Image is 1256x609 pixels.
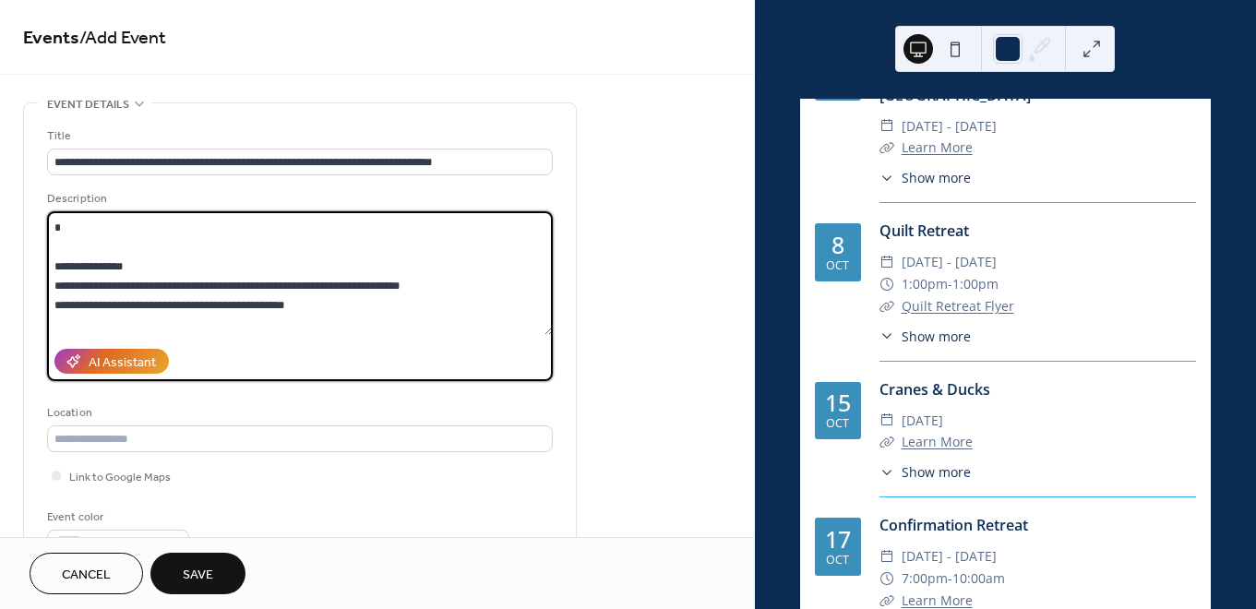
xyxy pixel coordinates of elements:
[902,567,948,590] span: 7:00pm
[902,297,1014,315] a: Quilt Retreat Flyer
[30,553,143,594] button: Cancel
[89,353,156,373] div: AI Assistant
[150,553,245,594] button: Save
[825,391,851,414] div: 15
[879,545,894,567] div: ​
[948,567,952,590] span: -
[79,20,166,56] span: / Add Event
[826,260,849,272] div: Oct
[902,591,973,609] a: Learn More
[879,462,894,482] div: ​
[879,462,971,482] button: ​Show more
[879,41,1190,105] a: [GEOGRAPHIC_DATA], [GEOGRAPHIC_DATA] & [GEOGRAPHIC_DATA], [GEOGRAPHIC_DATA]
[902,273,948,295] span: 1:00pm
[902,462,971,482] span: Show more
[825,528,851,551] div: 17
[879,251,894,273] div: ​
[879,295,894,317] div: ​
[879,410,894,432] div: ​
[47,189,549,209] div: Description
[902,251,997,273] span: [DATE] - [DATE]
[879,379,990,400] a: Cranes & Ducks
[879,431,894,453] div: ​
[952,273,999,295] span: 1:00pm
[69,468,171,487] span: Link to Google Maps
[902,115,997,137] span: [DATE] - [DATE]
[879,515,1028,535] a: Confirmation Retreat
[879,168,894,187] div: ​
[902,545,997,567] span: [DATE] - [DATE]
[47,95,129,114] span: Event details
[826,555,849,567] div: Oct
[23,20,79,56] a: Events
[54,349,169,374] button: AI Assistant
[902,138,973,156] a: Learn More
[183,566,213,585] span: Save
[879,327,894,346] div: ​
[902,410,943,432] span: [DATE]
[948,273,952,295] span: -
[902,433,973,450] a: Learn More
[952,567,1005,590] span: 10:00am
[879,115,894,137] div: ​
[826,418,849,430] div: Oct
[47,403,549,423] div: Location
[879,273,894,295] div: ​
[879,221,969,241] a: Quilt Retreat
[902,327,971,346] span: Show more
[902,168,971,187] span: Show more
[879,137,894,159] div: ​
[47,507,185,527] div: Event color
[879,168,971,187] button: ​Show more
[879,567,894,590] div: ​
[831,233,844,257] div: 8
[62,566,111,585] span: Cancel
[879,327,971,346] button: ​Show more
[47,126,549,146] div: Title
